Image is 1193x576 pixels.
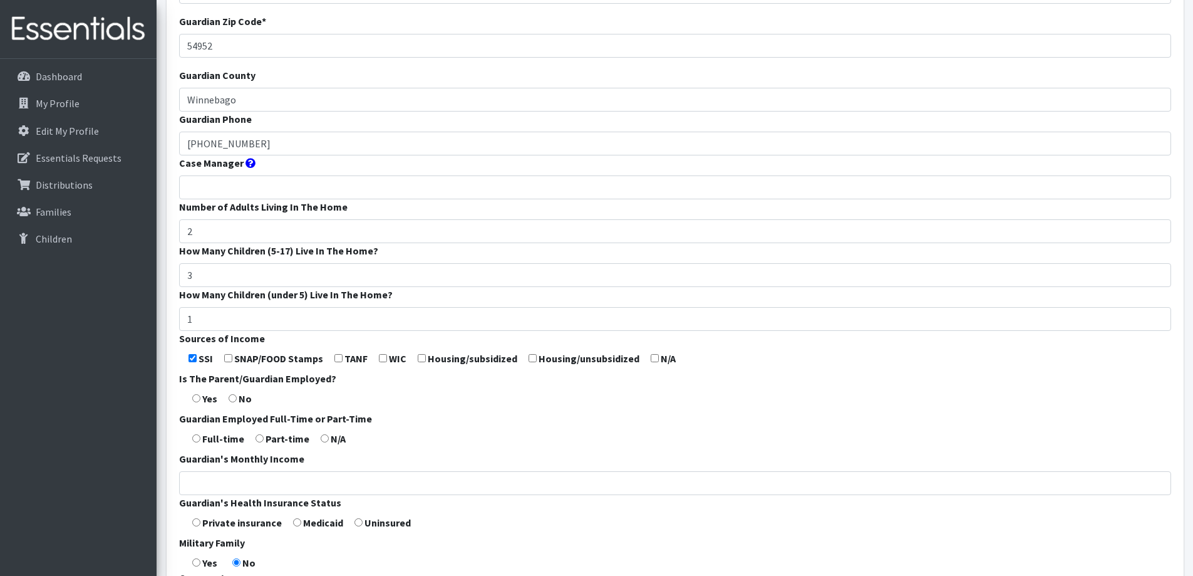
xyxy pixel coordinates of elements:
img: HumanEssentials [5,8,152,50]
p: Families [36,206,71,218]
label: Number of Adults Living In The Home [179,199,348,214]
a: Essentials Requests [5,145,152,170]
a: Dashboard [5,64,152,89]
p: Edit My Profile [36,125,99,137]
a: Children [5,226,152,251]
label: Military Family [179,535,245,550]
strong: Yes [202,557,217,569]
i: Person at the agency who is assigned to this family. [245,158,256,168]
label: Uninsured [364,515,411,530]
label: Private insurance [202,515,282,530]
label: Part-time [266,431,309,446]
label: Guardian Phone [179,112,252,127]
p: Children [36,233,72,245]
label: Medicaid [303,515,343,530]
label: N/A [331,431,346,446]
a: My Profile [5,91,152,116]
a: Families [5,199,152,224]
label: Full-time [202,431,244,446]
p: Distributions [36,179,93,191]
label: N/A [661,351,676,366]
label: Guardian Employed Full-Time or Part-Time [179,411,372,426]
label: Guardian Zip Code [179,14,266,29]
label: Housing/unsubsidized [539,351,639,366]
label: Is The Parent/Guardian Employed? [179,371,336,386]
label: Yes [202,391,217,406]
abbr: required [262,15,266,28]
p: My Profile [36,97,80,110]
label: Guardian County [179,68,256,83]
label: Case Manager [179,155,244,170]
label: SNAP/FOOD Stamps [234,351,323,366]
p: Essentials Requests [36,152,121,164]
label: How Many Children (5-17) Live In The Home? [179,243,378,258]
label: Sources of Income [179,331,265,346]
label: Guardian's Health Insurance Status [179,495,341,510]
a: Edit My Profile [5,118,152,144]
label: Guardian's Monthly Income [179,451,304,466]
label: No [239,391,252,406]
label: Housing/subsidized [428,351,517,366]
label: SSI [199,351,213,366]
label: WIC [389,351,406,366]
strong: No [242,557,256,569]
label: TANF [344,351,368,366]
a: Distributions [5,172,152,197]
p: Dashboard [36,70,82,83]
label: How Many Children (under 5) Live In The Home? [179,287,393,302]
